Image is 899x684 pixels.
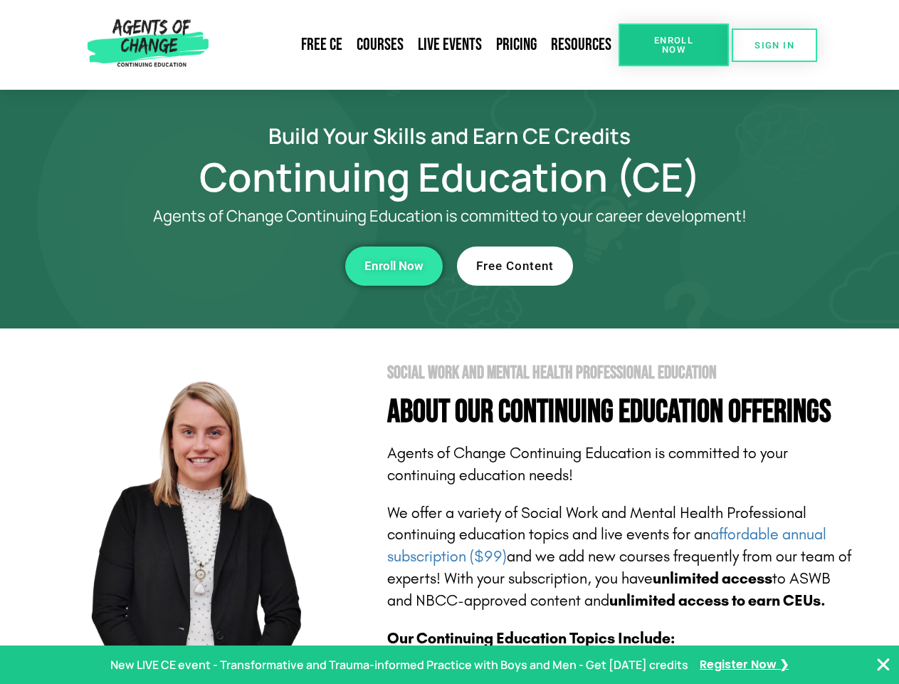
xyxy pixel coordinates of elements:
[294,28,349,61] a: Free CE
[44,125,856,146] h2: Build Your Skills and Earn CE Credits
[653,569,772,588] b: unlimited access
[457,247,573,286] a: Free Content
[101,207,799,225] p: Agents of Change Continuing Education is committed to your career development!
[44,160,856,193] h1: Continuing Education (CE)
[349,28,411,61] a: Courses
[544,28,619,61] a: Resources
[476,260,554,272] span: Free Content
[387,444,788,484] span: Agents of Change Continuing Education is committed to your continuing education needs!
[700,655,789,675] a: Register Now ❯
[345,247,443,286] a: Enroll Now
[489,28,544,61] a: Pricing
[411,28,489,61] a: Live Events
[641,36,706,54] span: Enroll Now
[110,655,688,675] p: New LIVE CE event - Transformative and Trauma-informed Practice with Boys and Men - Get [DATE] cr...
[387,364,856,382] h2: Social Work and Mental Health Professional Education
[364,260,424,272] span: Enroll Now
[387,629,675,648] b: Our Continuing Education Topics Include:
[619,24,729,66] a: Enroll Now
[875,656,892,673] button: Close Banner
[387,396,856,428] h4: About Our Continuing Education Offerings
[755,41,794,50] span: SIGN IN
[387,502,856,612] p: We offer a variety of Social Work and Mental Health Professional continuing education topics and ...
[609,591,826,610] b: unlimited access to earn CEUs.
[214,28,619,61] nav: Menu
[732,28,817,62] a: SIGN IN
